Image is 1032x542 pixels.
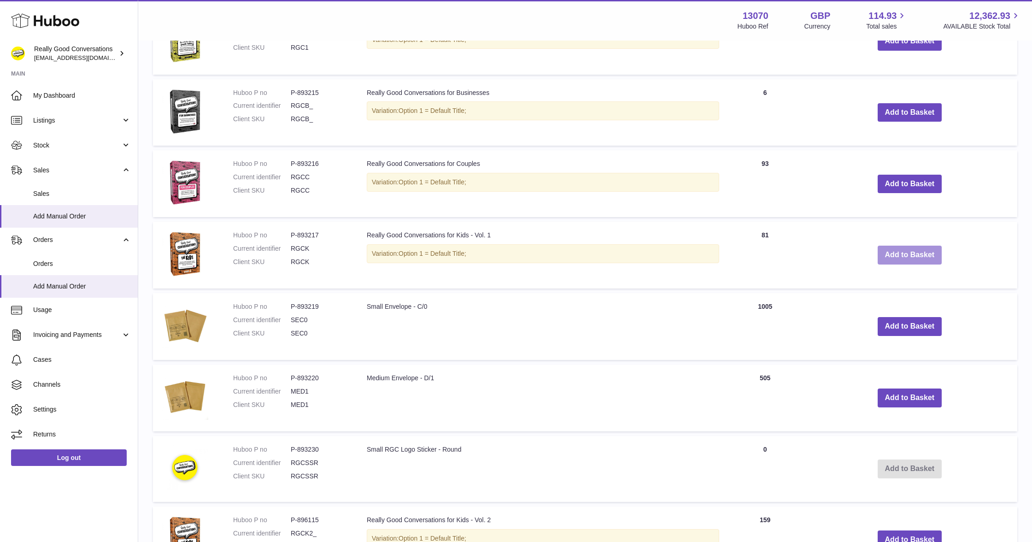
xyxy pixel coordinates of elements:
[233,472,291,481] dt: Client SKU
[291,101,348,110] dd: RGCB_
[743,10,768,22] strong: 13070
[33,330,121,339] span: Invoicing and Payments
[728,436,802,502] td: 0
[367,101,719,120] div: Variation:
[358,79,728,146] td: Really Good Conversations for Businesses
[878,103,942,122] button: Add to Basket
[233,101,291,110] dt: Current identifier
[34,45,117,62] div: Really Good Conversations
[291,173,348,182] dd: RGCC
[866,22,907,31] span: Total sales
[291,159,348,168] dd: P-893216
[233,387,291,396] dt: Current identifier
[233,258,291,266] dt: Client SKU
[399,178,466,186] span: Option 1 = Default Title;
[367,173,719,192] div: Variation:
[162,445,208,490] img: Small RGC Logo Sticker - Round
[162,374,208,420] img: Medium Envelope - D/1
[11,449,127,466] a: Log out
[34,54,135,61] span: [EMAIL_ADDRESS][DOMAIN_NAME]
[233,516,291,524] dt: Huboo P no
[33,212,131,221] span: Add Manual Order
[233,374,291,383] dt: Huboo P no
[33,405,131,414] span: Settings
[291,258,348,266] dd: RGCK
[33,189,131,198] span: Sales
[878,317,942,336] button: Add to Basket
[33,91,131,100] span: My Dashboard
[358,8,728,75] td: Really Good Conversations (1st Edition)
[233,316,291,324] dt: Current identifier
[233,159,291,168] dt: Huboo P no
[868,10,897,22] span: 114.93
[233,329,291,338] dt: Client SKU
[291,445,348,454] dd: P-893230
[358,365,728,431] td: Medium Envelope - D/1
[233,231,291,240] dt: Huboo P no
[233,115,291,124] dt: Client SKU
[878,389,942,407] button: Add to Basket
[291,43,348,52] dd: RGC1
[728,365,802,431] td: 505
[399,535,466,542] span: Option 1 = Default Title;
[33,259,131,268] span: Orders
[878,32,942,51] button: Add to Basket
[943,10,1021,31] a: 12,362.93 AVAILABLE Stock Total
[878,246,942,265] button: Add to Basket
[358,222,728,289] td: Really Good Conversations for Kids - Vol. 1
[233,445,291,454] dt: Huboo P no
[291,387,348,396] dd: MED1
[291,186,348,195] dd: RGCC
[233,88,291,97] dt: Huboo P no
[291,316,348,324] dd: SEC0
[33,141,121,150] span: Stock
[233,529,291,538] dt: Current identifier
[33,166,121,175] span: Sales
[291,472,348,481] dd: RGCSSR
[358,436,728,502] td: Small RGC Logo Sticker - Round
[878,175,942,194] button: Add to Basket
[804,22,831,31] div: Currency
[162,159,208,206] img: Really Good Conversations for Couples
[33,116,121,125] span: Listings
[291,302,348,311] dd: P-893219
[33,236,121,244] span: Orders
[291,516,348,524] dd: P-896115
[399,107,466,114] span: Option 1 = Default Title;
[33,306,131,314] span: Usage
[728,8,802,75] td: 2
[291,115,348,124] dd: RGCB_
[728,79,802,146] td: 6
[866,10,907,31] a: 114.93 Total sales
[233,173,291,182] dt: Current identifier
[162,302,208,348] img: Small Envelope - C/0
[291,529,348,538] dd: RGCK2_
[291,231,348,240] dd: P-893217
[399,36,466,43] span: Option 1 = Default Title;
[969,10,1010,22] span: 12,362.93
[162,88,208,135] img: Really Good Conversations for Businesses
[33,355,131,364] span: Cases
[291,244,348,253] dd: RGCK
[233,302,291,311] dt: Huboo P no
[162,231,208,277] img: Really Good Conversations for Kids - Vol. 1
[33,282,131,291] span: Add Manual Order
[33,430,131,439] span: Returns
[943,22,1021,31] span: AVAILABLE Stock Total
[33,380,131,389] span: Channels
[291,329,348,338] dd: SEC0
[810,10,830,22] strong: GBP
[291,374,348,383] dd: P-893220
[367,244,719,263] div: Variation:
[728,150,802,217] td: 93
[233,43,291,52] dt: Client SKU
[291,401,348,409] dd: MED1
[358,293,728,360] td: Small Envelope - C/0
[738,22,768,31] div: Huboo Ref
[233,244,291,253] dt: Current identifier
[358,150,728,217] td: Really Good Conversations for Couples
[399,250,466,257] span: Option 1 = Default Title;
[728,222,802,289] td: 81
[728,293,802,360] td: 1005
[291,88,348,97] dd: P-893215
